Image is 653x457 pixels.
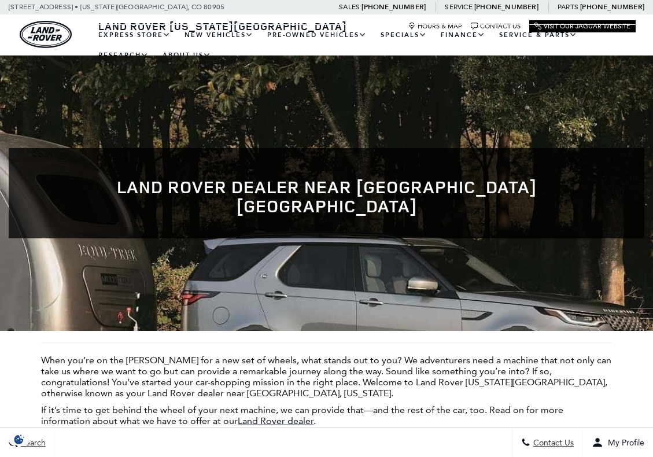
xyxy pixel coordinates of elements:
[530,438,574,448] span: Contact Us
[91,25,636,65] nav: Main Navigation
[583,428,653,457] button: Open user profile menu
[558,3,578,11] span: Parts
[339,3,360,11] span: Sales
[6,433,32,445] img: Opt-Out Icon
[6,433,32,445] section: Click to Open Cookie Consent Modal
[9,3,224,11] a: [STREET_ADDRESS] • [US_STATE][GEOGRAPHIC_DATA], CO 80905
[374,25,434,45] a: Specials
[238,415,313,426] a: Land Rover dealer
[41,404,611,426] p: If it’s time to get behind the wheel of your next machine, we can provide that—and the rest of th...
[361,2,426,12] a: [PHONE_NUMBER]
[471,23,521,30] a: Contact Us
[20,21,72,48] a: land-rover
[534,23,630,30] a: Visit Our Jaguar Website
[98,19,347,33] span: Land Rover [US_STATE][GEOGRAPHIC_DATA]
[408,23,462,30] a: Hours & Map
[20,21,72,48] img: Land Rover
[178,25,260,45] a: New Vehicles
[445,3,472,11] span: Service
[492,25,584,45] a: Service & Parts
[91,45,156,65] a: Research
[26,177,627,215] h1: Land Rover Dealer near [GEOGRAPHIC_DATA] [GEOGRAPHIC_DATA]
[156,45,218,65] a: About Us
[91,19,354,33] a: Land Rover [US_STATE][GEOGRAPHIC_DATA]
[603,438,644,448] span: My Profile
[580,2,644,12] a: [PHONE_NUMBER]
[41,355,611,399] p: When you’re on the [PERSON_NAME] for a new set of wheels, what stands out to you? We adventurers ...
[91,25,178,45] a: EXPRESS STORE
[260,25,374,45] a: Pre-Owned Vehicles
[474,2,538,12] a: [PHONE_NUMBER]
[434,25,492,45] a: Finance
